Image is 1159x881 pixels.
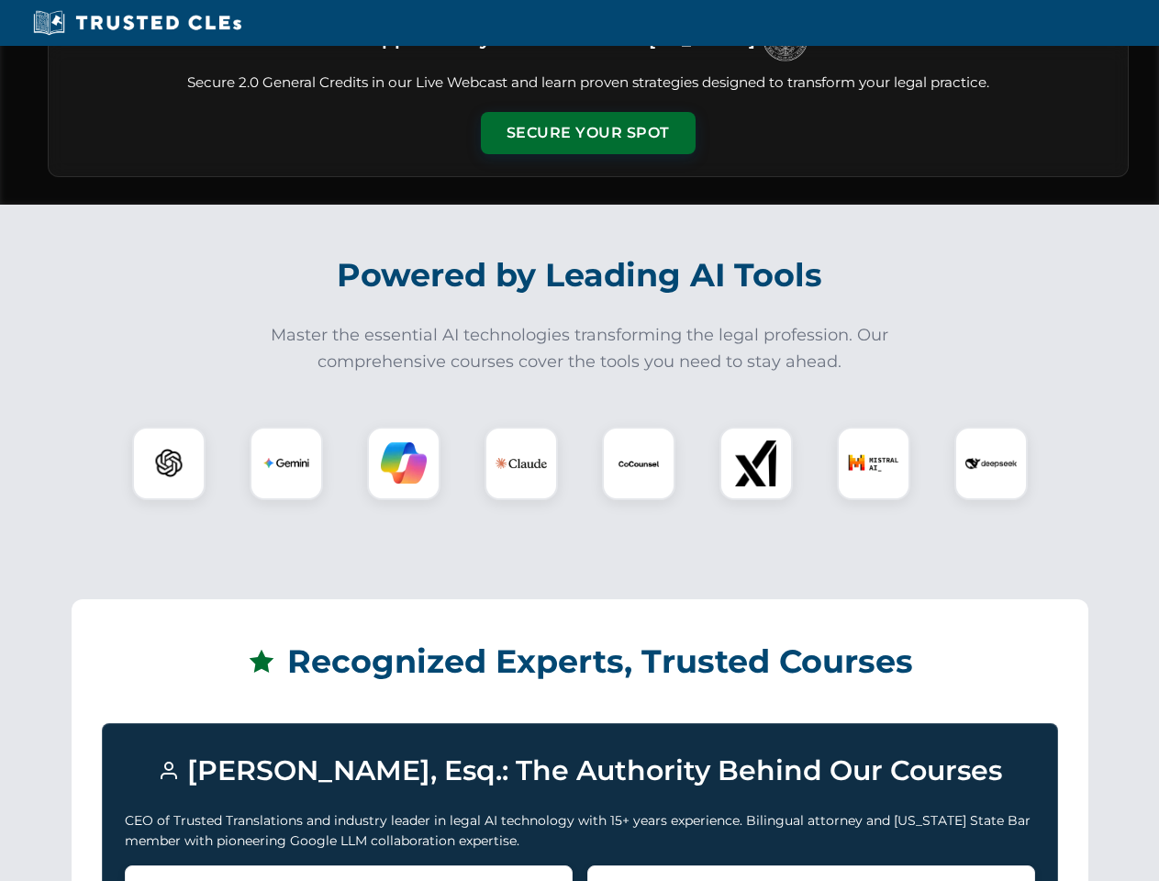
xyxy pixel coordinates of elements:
[965,438,1017,489] img: DeepSeek Logo
[602,427,675,500] div: CoCounsel
[71,72,1106,94] p: Secure 2.0 General Credits in our Live Webcast and learn proven strategies designed to transform ...
[481,112,696,154] button: Secure Your Spot
[616,440,662,486] img: CoCounsel Logo
[837,427,910,500] div: Mistral AI
[733,440,779,486] img: xAI Logo
[102,630,1058,694] h2: Recognized Experts, Trusted Courses
[72,243,1088,307] h2: Powered by Leading AI Tools
[848,438,899,489] img: Mistral AI Logo
[125,810,1035,852] p: CEO of Trusted Translations and industry leader in legal AI technology with 15+ years experience....
[28,9,247,37] img: Trusted CLEs
[496,438,547,489] img: Claude Logo
[250,427,323,500] div: Gemini
[954,427,1028,500] div: DeepSeek
[132,427,206,500] div: ChatGPT
[263,440,309,486] img: Gemini Logo
[125,746,1035,796] h3: [PERSON_NAME], Esq.: The Authority Behind Our Courses
[142,437,195,490] img: ChatGPT Logo
[381,440,427,486] img: Copilot Logo
[719,427,793,500] div: xAI
[485,427,558,500] div: Claude
[259,322,901,375] p: Master the essential AI technologies transforming the legal profession. Our comprehensive courses...
[367,427,440,500] div: Copilot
